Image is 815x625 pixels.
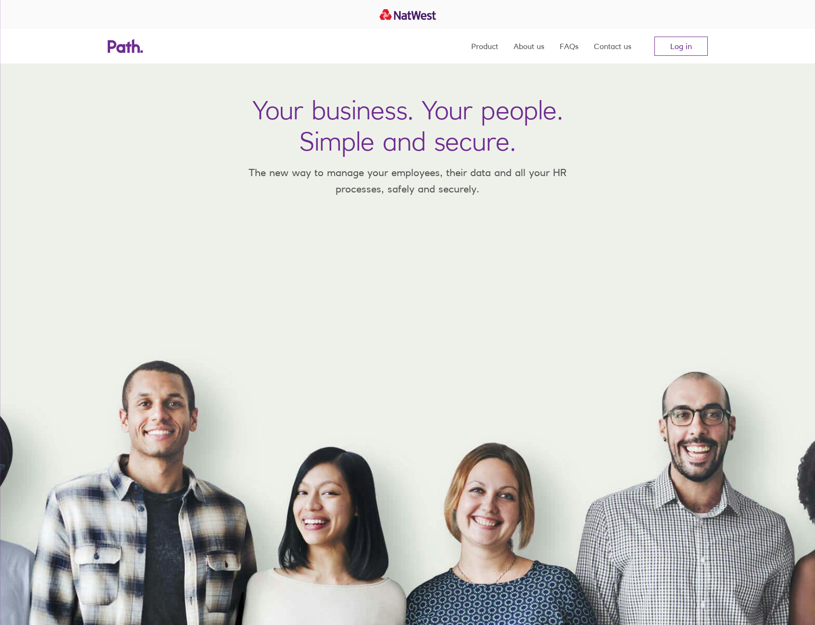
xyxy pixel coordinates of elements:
h1: Your business. Your people. Simple and secure. [252,94,563,157]
a: About us [514,29,544,64]
a: FAQs [560,29,578,64]
p: The new way to manage your employees, their data and all your HR processes, safely and securely. [235,165,581,197]
a: Log in [654,37,708,56]
a: Contact us [594,29,631,64]
a: Product [471,29,498,64]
